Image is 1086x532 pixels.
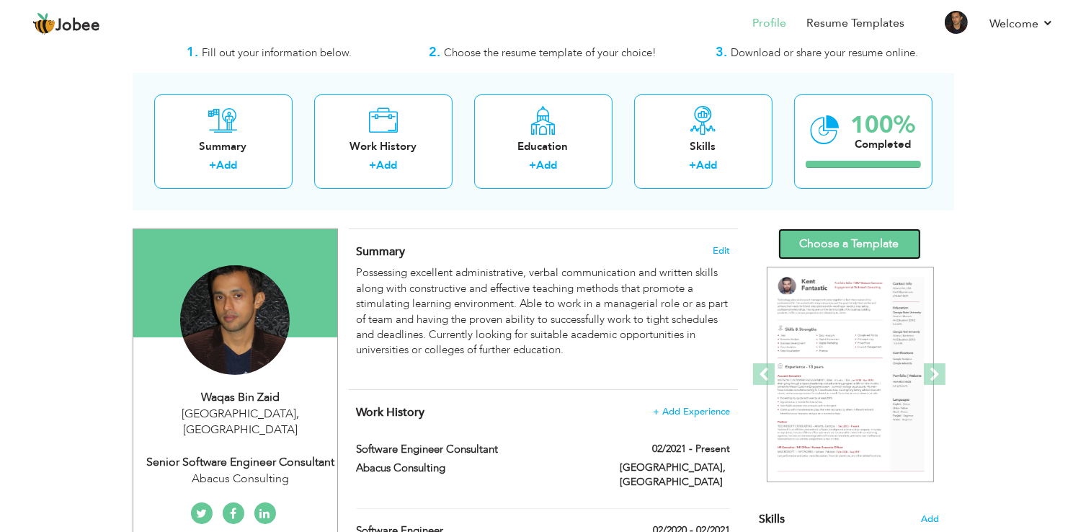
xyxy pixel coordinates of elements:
[55,18,100,34] span: Jobee
[696,158,717,172] a: Add
[429,43,441,61] strong: 2.
[166,139,281,154] div: Summary
[144,471,337,487] div: Abacus Consulting
[778,229,921,260] a: Choose a Template
[144,406,337,439] div: [GEOGRAPHIC_DATA] [GEOGRAPHIC_DATA]
[369,158,376,173] label: +
[752,15,786,32] a: Profile
[326,139,441,154] div: Work History
[32,12,55,35] img: jobee.io
[32,12,100,35] a: Jobee
[716,43,727,61] strong: 3.
[356,244,405,260] span: Summary
[646,139,761,154] div: Skills
[356,404,424,420] span: Work History
[356,405,729,420] h4: This helps to show the companies you have worked for.
[922,513,940,526] span: Add
[486,139,601,154] div: Education
[180,265,290,375] img: Waqas Bin Zaid
[653,407,730,417] span: + Add Experience
[851,137,916,152] div: Completed
[536,158,557,172] a: Add
[945,11,968,34] img: Profile Img
[356,461,598,476] label: Abacus Consulting
[989,15,1054,32] a: Welcome
[356,442,598,457] label: Software Engineer consultant
[529,158,536,173] label: +
[689,158,696,173] label: +
[806,15,904,32] a: Resume Templates
[216,158,237,172] a: Add
[202,45,352,60] span: Fill out your information below.
[144,389,337,406] div: Waqas Bin Zaid
[713,246,730,256] span: Edit
[356,265,729,373] div: Possessing excellent administrative, verbal communication and written skills along with construct...
[851,113,916,137] div: 100%
[356,244,729,259] h4: Adding a summary is a quick and easy way to highlight your experience and interests.
[296,406,299,422] span: ,
[652,442,730,456] label: 02/2021 - Present
[209,158,216,173] label: +
[144,454,337,471] div: Senior Software Engineer Consultant
[731,45,918,60] span: Download or share your resume online.
[445,45,657,60] span: Choose the resume template of your choice!
[760,511,785,527] span: Skills
[376,158,397,172] a: Add
[620,461,730,489] label: [GEOGRAPHIC_DATA], [GEOGRAPHIC_DATA]
[187,43,198,61] strong: 1.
